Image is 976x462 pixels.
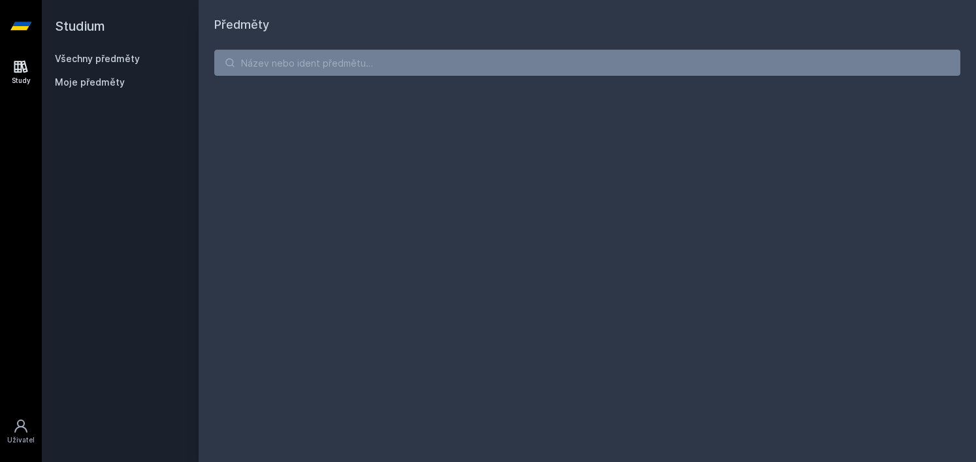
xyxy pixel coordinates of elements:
[214,16,960,34] h1: Předměty
[3,52,39,92] a: Study
[3,412,39,452] a: Uživatel
[214,50,960,76] input: Název nebo ident předmětu…
[55,53,140,64] a: Všechny předměty
[7,435,35,445] div: Uživatel
[12,76,31,86] div: Study
[55,76,125,89] span: Moje předměty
